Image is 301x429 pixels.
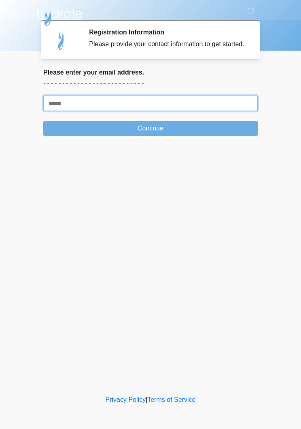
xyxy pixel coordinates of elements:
[35,6,84,26] img: Hydrate IV Bar - Chandler Logo
[49,28,74,53] img: Agent Avatar
[106,396,146,403] a: Privacy Policy
[43,79,258,89] p: ~~~~~~~~~~~~~~~~~~~~~~~~~~~
[43,121,258,136] button: Continue
[147,396,195,403] a: Terms of Service
[146,396,147,403] a: |
[89,39,246,49] div: Please provide your contact information to get started.
[43,68,258,76] h2: Please enter your email address.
